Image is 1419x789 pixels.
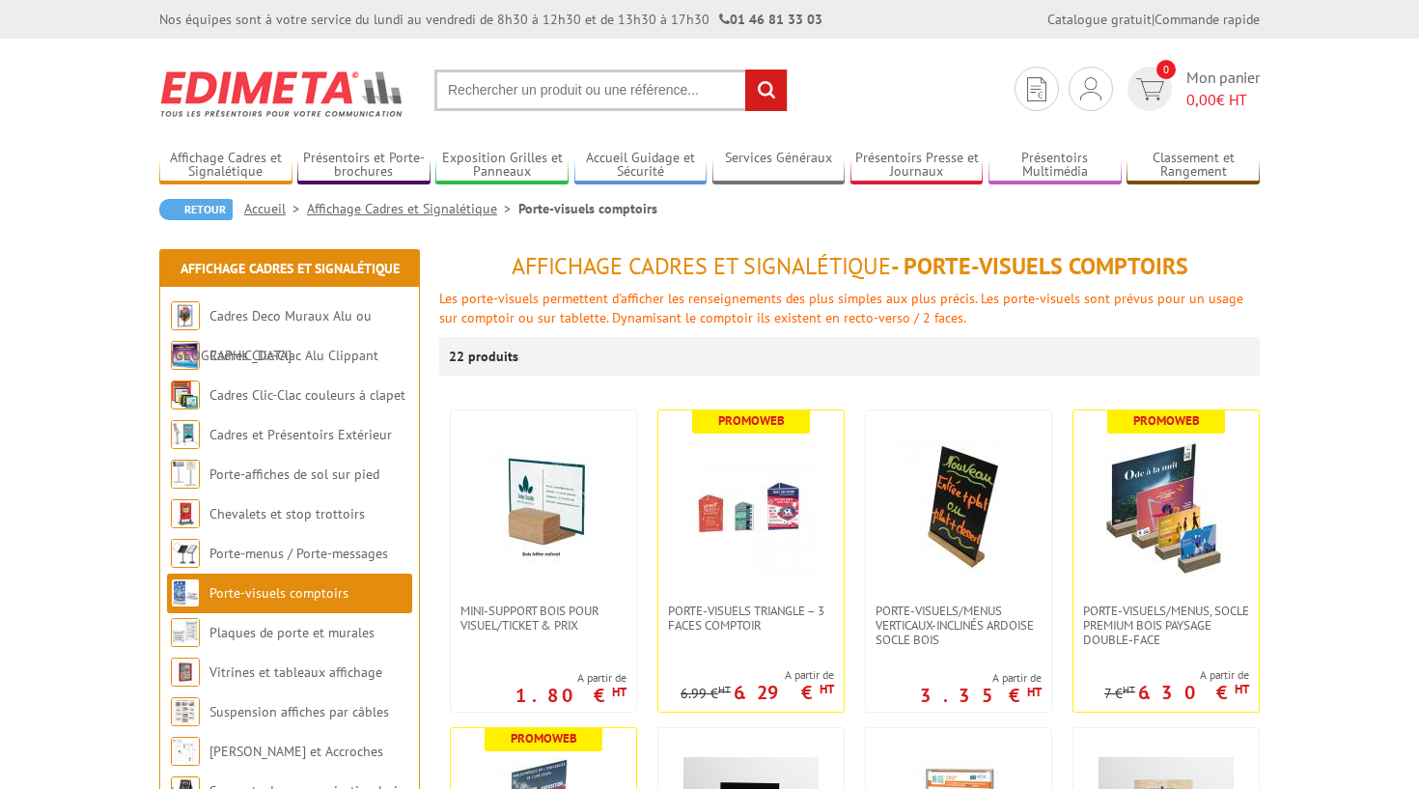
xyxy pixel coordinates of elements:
a: Porte-menus / Porte-messages [209,545,388,562]
a: Mini-support bois pour visuel/ticket & prix [451,604,636,633]
a: Catalogue gratuit [1047,11,1152,28]
img: devis rapide [1027,77,1046,101]
img: Vitrines et tableaux affichage [171,658,200,687]
span: 0 [1156,60,1176,79]
img: Mini-support bois pour visuel/ticket & prix [476,439,611,575]
li: Porte-visuels comptoirs [518,199,657,218]
sup: HT [1123,683,1135,696]
a: Porte-Visuels/Menus verticaux-inclinés ardoise socle bois [866,604,1051,647]
a: PORTE-VISUELS/MENUS, SOCLE PREMIUM BOIS PAYSAGE DOUBLE-FACE [1073,604,1259,647]
span: € HT [1186,89,1260,111]
img: Cimaises et Accroches tableaux [171,737,200,766]
a: Porte-visuels triangle – 3 faces comptoir [658,604,844,633]
b: Promoweb [1133,412,1200,429]
a: Affichage Cadres et Signalétique [159,150,292,182]
a: Suspension affiches par câbles [209,703,389,720]
img: devis rapide [1136,78,1164,100]
a: Cadres Deco Muraux Alu ou [GEOGRAPHIC_DATA] [171,307,372,364]
img: Porte-Visuels/Menus verticaux-inclinés ardoise socle bois [891,439,1026,575]
input: rechercher [745,70,787,111]
p: 7 € [1104,687,1135,701]
span: A partir de [1104,667,1249,683]
a: Vitrines et tableaux affichage [209,663,382,681]
p: 6.99 € [681,687,731,701]
a: Retour [159,199,233,220]
div: | [1047,10,1260,29]
a: Cadres et Présentoirs Extérieur [209,426,392,443]
img: Plaques de porte et murales [171,618,200,647]
a: Affichage Cadres et Signalétique [307,200,518,217]
a: Présentoirs et Porte-brochures [297,150,431,182]
a: Présentoirs Multimédia [988,150,1122,182]
p: 3.35 € [920,690,1042,701]
div: Nos équipes sont à votre service du lundi au vendredi de 8h30 à 12h30 et de 13h30 à 17h30 [159,10,822,29]
sup: HT [718,683,731,696]
span: 0,00 [1186,90,1216,109]
a: Plaques de porte et murales [209,624,375,641]
a: Affichage Cadres et Signalétique [181,260,400,277]
span: Porte-Visuels/Menus verticaux-inclinés ardoise socle bois [876,604,1042,647]
a: Exposition Grilles et Panneaux [435,150,569,182]
sup: HT [1235,681,1249,697]
img: PORTE-VISUELS/MENUS, SOCLE PREMIUM BOIS PAYSAGE DOUBLE-FACE [1099,439,1234,575]
h1: - Porte-visuels comptoirs [439,254,1260,279]
p: 1.80 € [515,690,626,701]
a: Chevalets et stop trottoirs [209,505,365,522]
span: Les porte-visuels permettent d'afficher les renseignements des plus simples aux plus précis. Les ... [439,290,1243,326]
a: Services Généraux [712,150,846,182]
span: A partir de [920,670,1042,686]
sup: HT [612,684,626,700]
span: Porte-visuels triangle – 3 faces comptoir [668,604,834,633]
sup: HT [820,681,834,697]
img: Suspension affiches par câbles [171,697,200,726]
img: devis rapide [1080,77,1101,100]
img: Porte-affiches de sol sur pied [171,460,200,489]
a: Cadres Clic-Clac Alu Clippant [209,347,378,364]
img: Cadres Clic-Clac couleurs à clapet [171,380,200,409]
input: Rechercher un produit ou une référence... [434,70,788,111]
a: Accueil [244,200,307,217]
span: A partir de [681,667,834,683]
img: Chevalets et stop trottoirs [171,499,200,528]
img: Edimeta [159,58,405,129]
a: Porte-affiches de sol sur pied [209,465,379,483]
img: Cadres Deco Muraux Alu ou Bois [171,301,200,330]
p: 6.30 € [1138,687,1249,698]
span: PORTE-VISUELS/MENUS, SOCLE PREMIUM BOIS PAYSAGE DOUBLE-FACE [1083,604,1249,647]
a: Commande rapide [1155,11,1260,28]
p: 6.29 € [734,687,834,698]
img: Porte-menus / Porte-messages [171,539,200,568]
b: Promoweb [718,412,785,429]
a: Accueil Guidage et Sécurité [574,150,708,182]
a: Cadres Clic-Clac couleurs à clapet [209,386,405,404]
a: Porte-visuels comptoirs [209,584,348,602]
img: Porte-visuels comptoirs [171,578,200,607]
span: Affichage Cadres et Signalétique [512,251,891,281]
a: devis rapide 0 Mon panier 0,00€ HT [1123,67,1260,111]
p: 22 produits [449,337,521,376]
img: Cadres et Présentoirs Extérieur [171,420,200,449]
strong: 01 46 81 33 03 [719,11,822,28]
b: Promoweb [511,730,577,747]
a: Présentoirs Presse et Journaux [850,150,984,182]
span: A partir de [515,670,626,686]
img: Porte-visuels triangle – 3 faces comptoir [683,439,819,575]
span: Mon panier [1186,67,1260,111]
a: Classement et Rangement [1127,150,1260,182]
span: Mini-support bois pour visuel/ticket & prix [460,604,626,633]
sup: HT [1027,684,1042,700]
